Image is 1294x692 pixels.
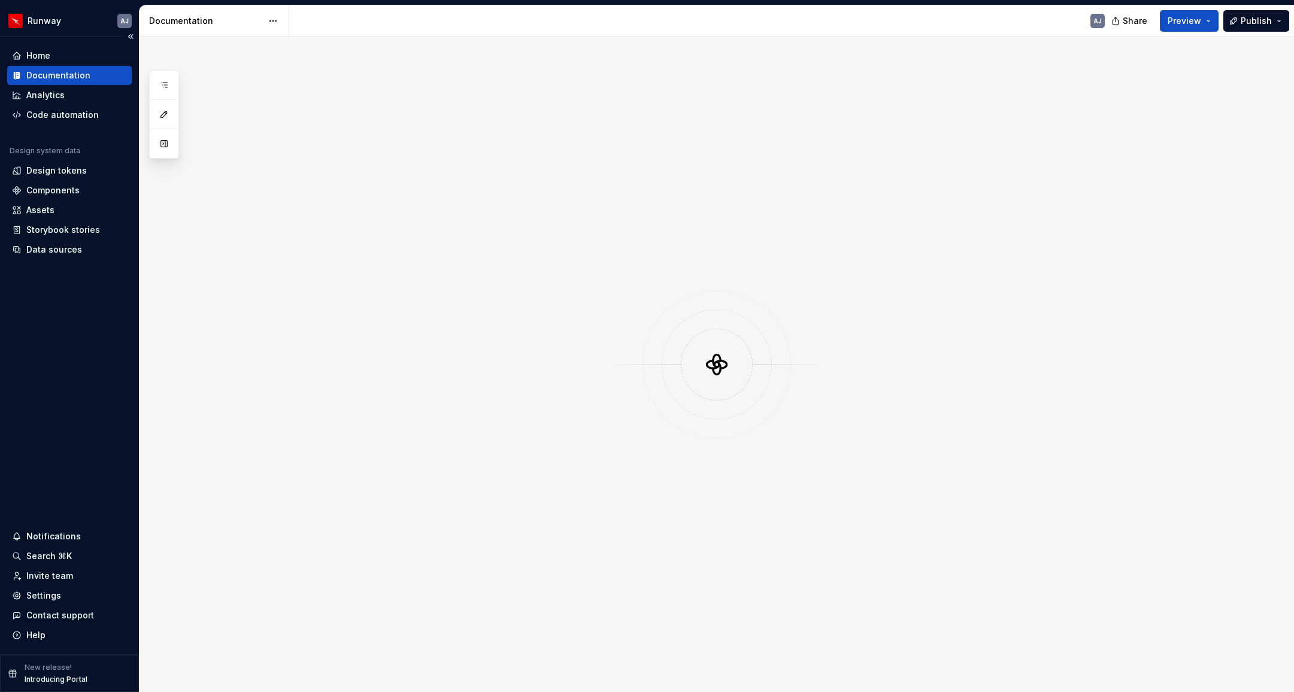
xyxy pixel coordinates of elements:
a: Analytics [7,86,132,105]
a: Components [7,181,132,200]
button: Collapse sidebar [122,28,139,45]
a: Settings [7,586,132,605]
a: Storybook stories [7,220,132,239]
button: Publish [1223,10,1289,32]
img: 6b187050-a3ed-48aa-8485-808e17fcee26.png [8,14,23,28]
div: Runway [28,15,61,27]
span: Preview [1168,15,1201,27]
div: Invite team [26,570,73,582]
div: AJ [1093,16,1102,26]
a: Invite team [7,566,132,585]
div: Notifications [26,530,81,542]
div: Settings [26,590,61,602]
a: Code automation [7,105,132,125]
div: Design system data [10,146,80,156]
button: Search ⌘K [7,547,132,566]
div: Documentation [26,69,90,81]
div: Search ⌘K [26,550,72,562]
span: Publish [1241,15,1272,27]
button: Preview [1160,10,1219,32]
div: Analytics [26,89,65,101]
button: Share [1105,10,1155,32]
span: Share [1123,15,1147,27]
button: Help [7,626,132,645]
button: RunwayAJ [2,8,137,34]
p: Introducing Portal [25,675,87,684]
div: Documentation [149,15,262,27]
div: Storybook stories [26,224,100,236]
div: Help [26,629,46,641]
div: Home [26,50,50,62]
div: Data sources [26,244,82,256]
div: Components [26,184,80,196]
button: Notifications [7,527,132,546]
button: Contact support [7,606,132,625]
a: Documentation [7,66,132,85]
div: AJ [120,16,129,26]
a: Data sources [7,240,132,259]
div: Assets [26,204,54,216]
div: Code automation [26,109,99,121]
a: Home [7,46,132,65]
p: New release! [25,663,72,672]
div: Contact support [26,609,94,621]
a: Design tokens [7,161,132,180]
a: Assets [7,201,132,220]
div: Design tokens [26,165,87,177]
